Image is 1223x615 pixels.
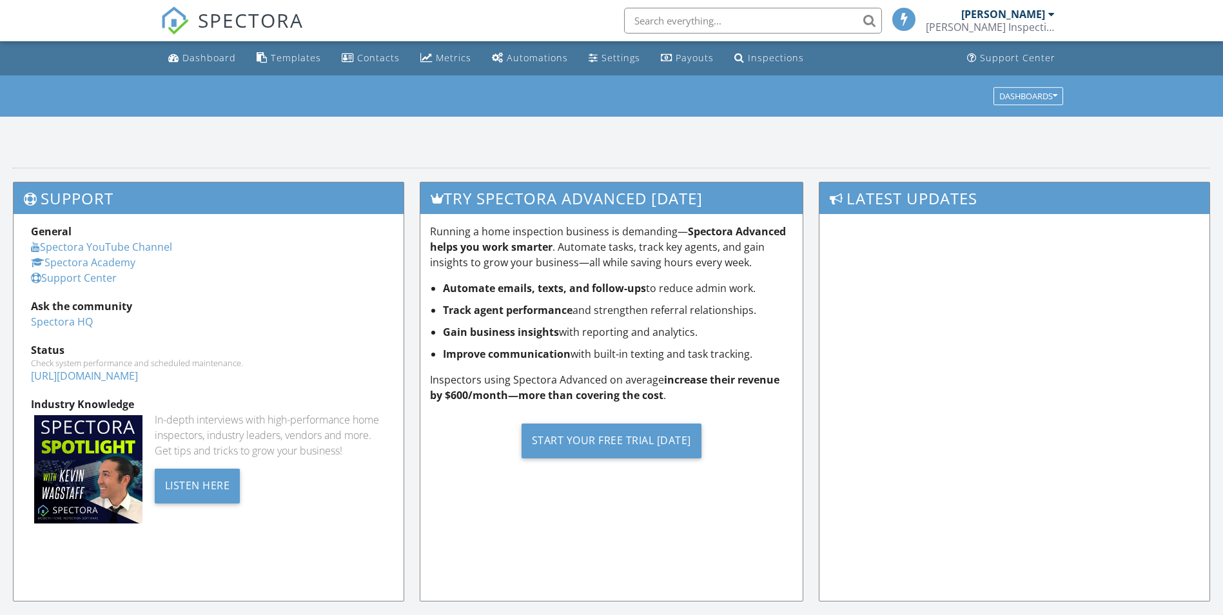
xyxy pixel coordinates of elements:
[182,52,236,64] div: Dashboard
[31,224,72,239] strong: General
[676,52,714,64] div: Payouts
[271,52,321,64] div: Templates
[926,21,1055,34] div: Groff Inspections LLC
[443,281,646,295] strong: Automate emails, texts, and follow-ups
[155,469,240,503] div: Listen Here
[251,46,326,70] a: Templates
[522,424,701,458] div: Start Your Free Trial [DATE]
[31,358,386,368] div: Check system performance and scheduled maintenance.
[31,396,386,412] div: Industry Knowledge
[961,8,1045,21] div: [PERSON_NAME]
[31,342,386,358] div: Status
[656,46,719,70] a: Payouts
[443,280,793,296] li: to reduce admin work.
[357,52,400,64] div: Contacts
[430,373,779,402] strong: increase their revenue by $600/month—more than covering the cost
[487,46,573,70] a: Automations (Basic)
[748,52,804,64] div: Inspections
[430,224,786,254] strong: Spectora Advanced helps you work smarter
[443,347,571,361] strong: Improve communication
[163,46,241,70] a: Dashboard
[31,315,93,329] a: Spectora HQ
[161,6,189,35] img: The Best Home Inspection Software - Spectora
[729,46,809,70] a: Inspections
[155,412,386,458] div: In-depth interviews with high-performance home inspectors, industry leaders, vendors and more. Ge...
[34,415,142,523] img: Spectoraspolightmain
[443,325,559,339] strong: Gain business insights
[155,478,240,492] a: Listen Here
[993,87,1063,105] button: Dashboards
[337,46,405,70] a: Contacts
[31,369,138,383] a: [URL][DOMAIN_NAME]
[430,372,793,403] p: Inspectors using Spectora Advanced on average .
[507,52,568,64] div: Automations
[443,324,793,340] li: with reporting and analytics.
[430,413,793,468] a: Start Your Free Trial [DATE]
[198,6,304,34] span: SPECTORA
[819,182,1209,214] h3: Latest Updates
[443,302,793,318] li: and strengthen referral relationships.
[14,182,404,214] h3: Support
[430,224,793,270] p: Running a home inspection business is demanding— . Automate tasks, track key agents, and gain ins...
[436,52,471,64] div: Metrics
[420,182,803,214] h3: Try spectora advanced [DATE]
[962,46,1061,70] a: Support Center
[980,52,1055,64] div: Support Center
[161,17,304,44] a: SPECTORA
[443,346,793,362] li: with built-in texting and task tracking.
[415,46,476,70] a: Metrics
[999,92,1057,101] div: Dashboards
[31,255,135,269] a: Spectora Academy
[31,298,386,314] div: Ask the community
[31,271,117,285] a: Support Center
[624,8,882,34] input: Search everything...
[602,52,640,64] div: Settings
[583,46,645,70] a: Settings
[443,303,572,317] strong: Track agent performance
[31,240,172,254] a: Spectora YouTube Channel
